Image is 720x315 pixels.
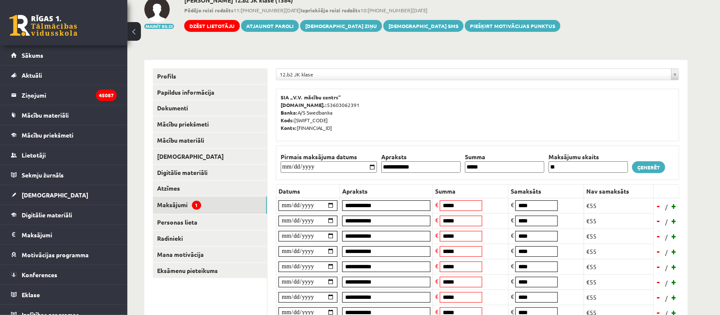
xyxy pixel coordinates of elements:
span: / [664,248,669,257]
a: + [670,291,678,304]
span: € [435,231,439,239]
b: SIA „V.V. mācību centrs” [281,94,341,101]
b: Pēdējo reizi redzēts [184,7,233,14]
span: € [435,201,439,208]
td: €55 [584,244,654,259]
span: Mācību priekšmeti [22,131,73,139]
span: / [664,278,669,287]
td: €55 [584,228,654,244]
span: € [435,247,439,254]
a: Sākums [11,45,117,65]
a: Papildus informācija [153,84,267,100]
a: Atjaunot paroli [241,20,299,32]
legend: Ziņojumi [22,85,117,105]
th: Summa [463,152,546,161]
a: Maksājumi1 [153,197,267,214]
a: Konferences [11,265,117,284]
span: 12.b2 JK klase [280,69,668,80]
a: Mācību priekšmeti [11,125,117,145]
span: € [435,262,439,270]
span: / [664,217,669,226]
span: Sākums [22,51,43,59]
a: Eklase [11,285,117,304]
a: Aktuāli [11,65,117,85]
a: Mācību materiāli [11,105,117,125]
th: Nav samaksāts [584,184,654,198]
a: Ziņojumi45087 [11,85,117,105]
span: € [511,277,514,285]
a: Dokumenti [153,100,267,116]
a: Mācību priekšmeti [153,116,267,132]
a: [DEMOGRAPHIC_DATA] SMS [383,20,464,32]
a: Sekmju žurnāls [11,165,117,185]
span: € [435,277,439,285]
a: Digitālie materiāli [11,205,117,225]
span: Eklase [22,291,40,298]
span: / [664,294,669,303]
span: € [511,247,514,254]
th: Apraksts [379,152,463,161]
span: / [664,202,669,211]
td: €55 [584,213,654,228]
a: - [655,214,663,227]
span: Motivācijas programma [22,251,89,259]
span: € [511,292,514,300]
span: 11:[PHONE_NUMBER][DATE] 10:[PHONE_NUMBER][DATE] [184,6,560,14]
a: Maksājumi [11,225,117,245]
a: [DEMOGRAPHIC_DATA] [11,185,117,205]
a: Motivācijas programma [11,245,117,264]
a: Lietotāji [11,145,117,165]
a: Radinieki [153,231,267,246]
span: € [511,231,514,239]
b: [DOMAIN_NAME].: [281,101,327,108]
a: Personas lieta [153,214,267,230]
a: Eksāmenu pieteikums [153,263,267,278]
a: Atzīmes [153,180,267,196]
th: Samaksāts [509,184,584,198]
span: Konferences [22,271,57,278]
a: - [655,260,663,273]
span: Sekmju žurnāls [22,171,64,179]
a: - [655,200,663,212]
a: Mana motivācija [153,247,267,262]
td: €55 [584,274,654,290]
span: € [511,262,514,270]
span: € [435,292,439,300]
th: Apraksts [340,184,433,198]
b: Kods: [281,117,294,124]
a: - [655,291,663,304]
span: Aktuāli [22,71,42,79]
a: - [655,276,663,288]
a: Profils [153,68,267,84]
a: Mācību materiāli [153,132,267,148]
b: Konts: [281,124,297,131]
td: €55 [584,259,654,274]
i: 45087 [96,90,117,101]
legend: Maksājumi [22,225,117,245]
th: Pirmais maksājuma datums [278,152,379,161]
a: + [670,214,678,227]
span: € [511,201,514,208]
a: Rīgas 1. Tālmācības vidusskola [9,15,77,36]
span: 1 [192,201,201,210]
a: 12.b2 JK klase [276,69,679,80]
td: €55 [584,290,654,305]
a: + [670,230,678,242]
p: 53603062391 A/S Swedbanka [SWIFT_CODE] [FINANCIAL_ID] [281,93,675,132]
span: Digitālie materiāli [22,211,72,219]
a: Ģenerēt [632,161,665,173]
th: Maksājumu skaits [546,152,630,161]
th: Datums [276,184,340,198]
b: Iepriekšējo reizi redzēts [301,7,360,14]
button: Mainīt bildi [144,24,174,29]
a: [DEMOGRAPHIC_DATA] ziņu [300,20,382,32]
a: - [655,245,663,258]
td: €55 [584,198,654,213]
a: + [670,245,678,258]
a: - [655,230,663,242]
a: [DEMOGRAPHIC_DATA] [153,149,267,164]
a: + [670,260,678,273]
a: Piešķirt motivācijas punktus [465,20,560,32]
a: Digitālie materiāli [153,165,267,180]
span: / [664,263,669,272]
